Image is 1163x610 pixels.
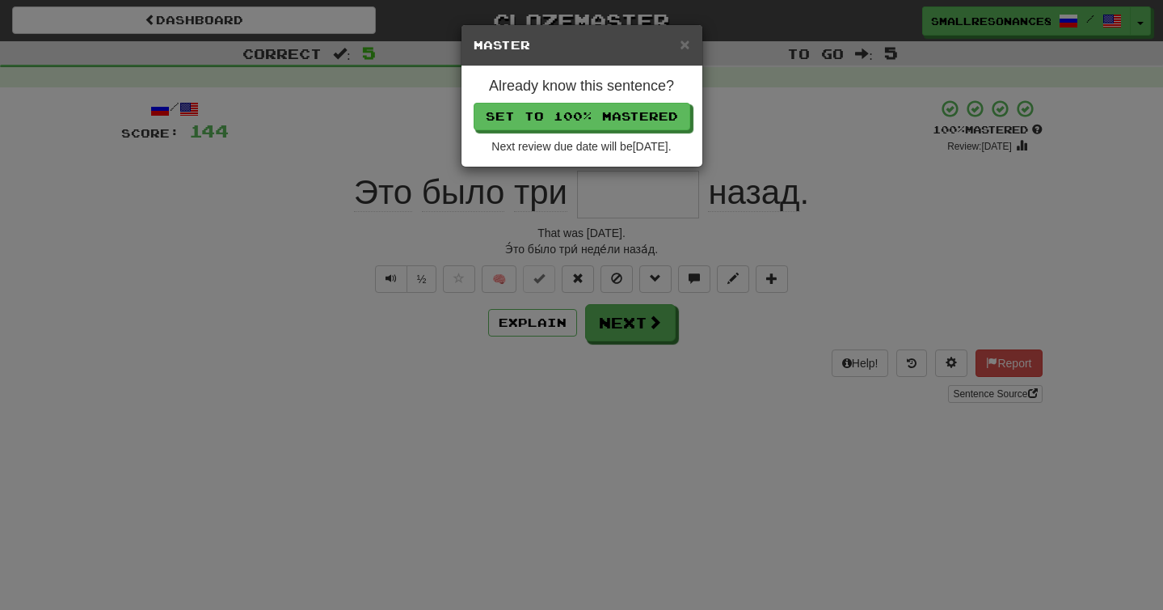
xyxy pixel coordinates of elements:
span: × [680,35,689,53]
h5: Master [474,37,690,53]
h4: Already know this sentence? [474,78,690,95]
button: Close [680,36,689,53]
button: Set to 100% Mastered [474,103,690,130]
div: Next review due date will be [DATE] . [474,138,690,155]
